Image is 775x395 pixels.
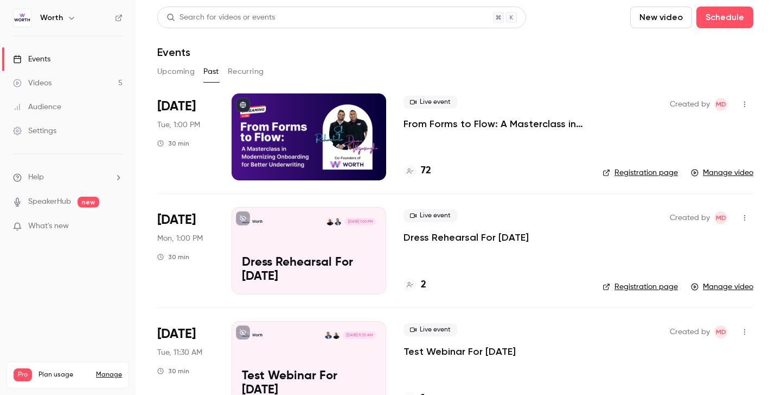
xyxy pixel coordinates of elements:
[40,12,63,23] h6: Worth
[13,78,52,89] div: Videos
[13,54,50,65] div: Events
[14,9,31,27] img: Worth
[403,117,585,130] a: From Forms to Flow: A Masterclass in Modernizing Onboarding for Better Underwriting
[157,347,202,358] span: Tue, 11:30 AM
[110,222,123,231] iframe: Noticeable Trigger
[691,281,753,292] a: Manage video
[157,367,189,375] div: 30 min
[714,325,727,338] span: Marilena De Niear
[716,211,726,224] span: MD
[157,98,196,115] span: [DATE]
[403,231,529,244] a: Dress Rehearsal For [DATE]
[403,96,457,109] span: Live event
[28,221,69,232] span: What's new
[252,219,262,224] p: Worth
[344,218,375,225] span: [DATE] 1:00 PM
[96,371,122,379] a: Manage
[603,167,678,178] a: Registration page
[157,93,214,180] div: Sep 23 Tue, 1:00 PM (America/New York)
[332,331,340,339] img: Devon Wijesinghe
[232,207,386,294] a: Dress Rehearsal For Sept. 23 2025WorthSal RehmetullahDevon Wijesinghe[DATE] 1:00 PMDress Rehearsa...
[691,167,753,178] a: Manage video
[157,325,196,343] span: [DATE]
[166,12,275,23] div: Search for videos or events
[403,278,426,292] a: 2
[157,253,189,261] div: 30 min
[14,368,32,381] span: Pro
[714,211,727,224] span: Marilena De Niear
[28,196,71,208] a: SpeakerHub
[242,256,376,284] p: Dress Rehearsal For [DATE]
[203,63,219,80] button: Past
[343,331,375,339] span: [DATE] 11:30 AM
[157,46,190,59] h1: Events
[696,7,753,28] button: Schedule
[334,218,342,225] img: Sal Rehmetullah
[670,211,710,224] span: Created by
[157,211,196,229] span: [DATE]
[421,164,431,178] h4: 72
[228,63,264,80] button: Recurring
[13,126,56,136] div: Settings
[157,120,200,130] span: Tue, 1:00 PM
[670,325,710,338] span: Created by
[78,197,99,208] span: new
[403,164,431,178] a: 72
[13,102,61,112] div: Audience
[716,325,726,338] span: MD
[630,7,692,28] button: New video
[421,278,426,292] h4: 2
[716,98,726,111] span: MD
[324,331,332,339] img: Sal Rehmetullah
[252,333,262,338] p: Worth
[39,371,89,379] span: Plan usage
[157,233,203,244] span: Mon, 1:00 PM
[403,209,457,222] span: Live event
[28,172,44,183] span: Help
[670,98,710,111] span: Created by
[157,139,189,148] div: 30 min
[13,172,123,183] li: help-dropdown-opener
[157,63,195,80] button: Upcoming
[157,207,214,294] div: Sep 22 Mon, 1:00 PM (America/New York)
[326,218,334,225] img: Devon Wijesinghe
[603,281,678,292] a: Registration page
[403,345,516,358] a: Test Webinar For [DATE]
[714,98,727,111] span: Marilena De Niear
[403,323,457,336] span: Live event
